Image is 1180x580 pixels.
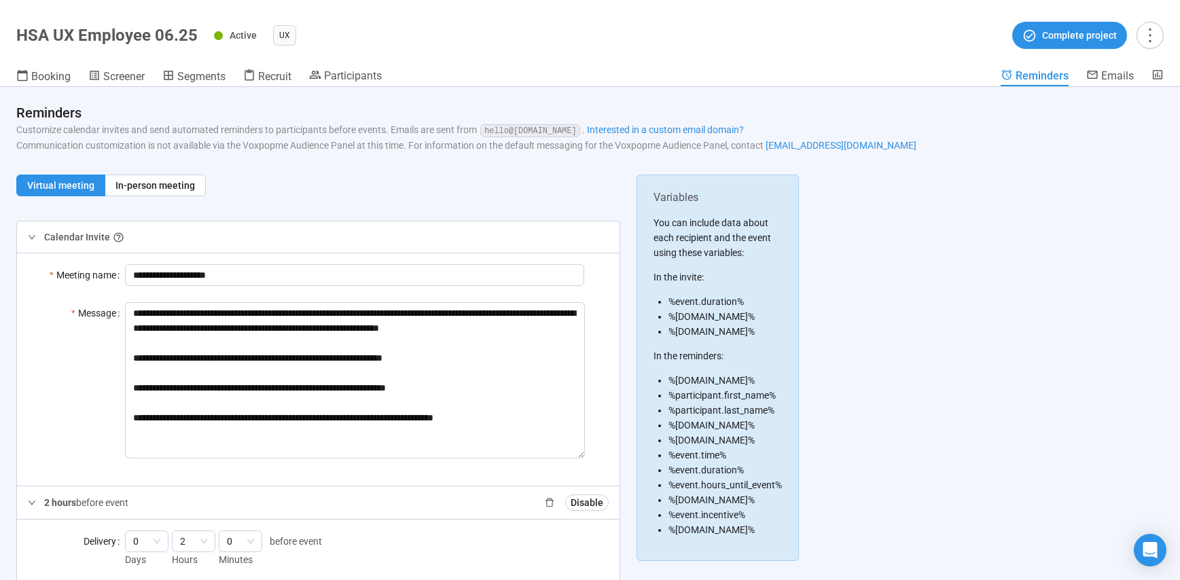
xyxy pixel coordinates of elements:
[668,403,782,418] li: %participant.last_name%
[668,388,782,403] li: %participant.first_name%
[16,26,198,45] h1: HSA UX Employee 06.25
[17,221,620,253] div: Calendar Invite
[654,270,782,285] p: In the invite:
[668,448,782,463] li: %event.time%
[17,486,620,519] div: 2 hoursbefore event deleteDisable
[654,189,782,206] div: Variables
[668,433,782,448] li: %[DOMAIN_NAME]%
[31,70,71,83] span: Booking
[16,103,1153,122] h4: Reminders
[668,477,782,492] li: %event.hours_until_event%
[16,124,744,135] span: Customize calendar invites and send automated reminders to participants before events. Emails are...
[565,494,609,511] button: Disable
[219,536,262,565] label: Minutes
[668,463,782,477] li: %event.duration%
[88,69,145,86] a: Screener
[270,530,322,552] span: before event
[115,180,195,191] span: In-person meeting
[1141,26,1159,44] span: more
[172,536,215,565] label: Hours
[1012,22,1127,49] button: Complete project
[28,499,36,507] span: right
[230,30,257,41] span: Active
[668,507,782,522] li: %event.incentive%
[16,140,916,151] span: Communication customization is not available via the Voxpopme Audience Panel at this time. For in...
[16,69,71,86] a: Booking
[1134,534,1166,566] div: Open Intercom Messenger
[125,302,585,458] textarea: Message
[1086,69,1134,85] a: Emails
[125,264,585,286] input: Meeting name
[177,70,226,83] span: Segments
[162,69,226,86] a: Segments
[668,522,782,537] li: %[DOMAIN_NAME]%
[668,309,782,324] li: %[DOMAIN_NAME]%
[44,495,128,510] p: before event
[103,70,145,83] span: Screener
[133,531,160,551] span: 0
[125,536,168,565] label: Days
[571,495,603,510] span: Disable
[668,492,782,507] li: %[DOMAIN_NAME]%
[1001,69,1069,86] a: Reminders
[541,494,558,511] span: delete
[44,230,609,244] div: Calendar Invite
[1101,69,1134,82] span: Emails
[44,497,76,508] span: 2 hours
[27,180,94,191] span: Virtual meeting
[180,531,207,551] span: 2
[309,69,382,85] a: Participants
[668,418,782,433] li: %[DOMAIN_NAME]%
[243,69,291,86] a: Recruit
[50,264,124,286] label: Meeting name
[71,302,124,324] label: Message
[587,124,744,135] a: Interested in a custom email domain?
[654,348,782,363] p: In the reminders:
[654,215,782,260] p: You can include data about each recipient and the event using these variables:
[1016,69,1069,82] span: Reminders
[84,530,125,552] label: Delivery
[28,233,36,241] span: right
[668,324,782,339] li: %[DOMAIN_NAME]%
[227,531,254,551] span: 0
[1137,22,1164,49] button: more
[258,70,291,83] span: Recruit
[324,69,382,82] span: Participants
[480,124,580,138] code: hello @ [DOMAIN_NAME]
[668,373,782,388] li: %[DOMAIN_NAME]%
[279,29,290,42] span: UX
[766,140,916,151] a: [EMAIL_ADDRESS][DOMAIN_NAME]
[1042,28,1117,43] span: Complete project
[668,294,782,309] li: %event.duration%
